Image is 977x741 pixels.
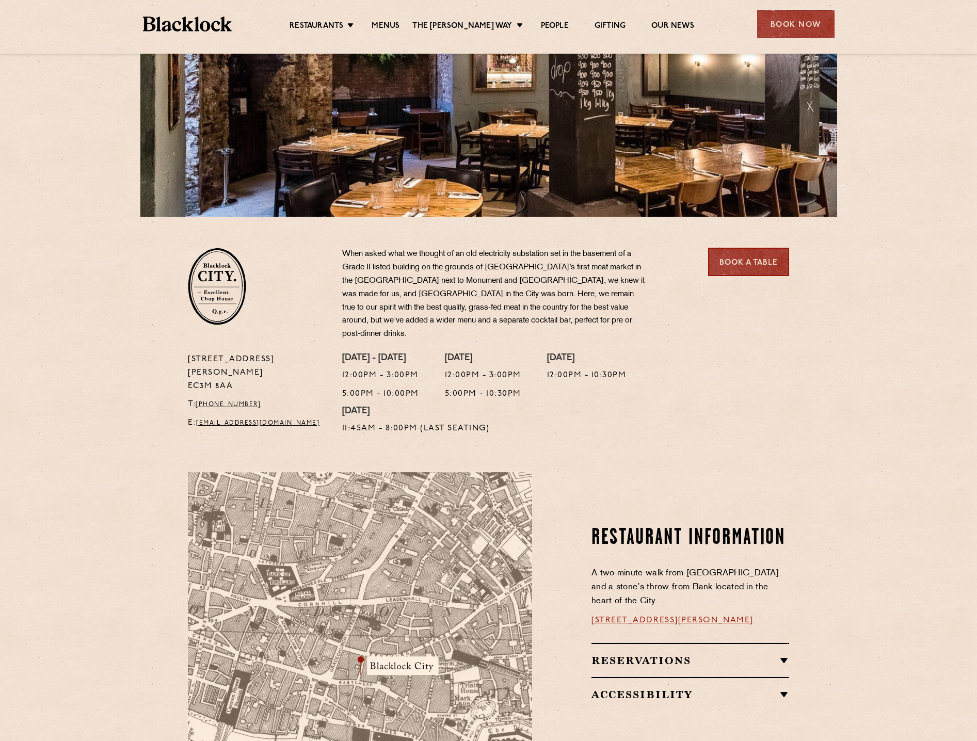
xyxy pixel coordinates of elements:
img: BL_Textured_Logo-footer-cropped.svg [143,17,232,31]
p: 5:00pm - 10:30pm [445,388,521,401]
p: [STREET_ADDRESS][PERSON_NAME] EC3M 8AA [188,353,327,393]
a: Book a Table [708,248,789,276]
p: 11:45am - 8:00pm (Last Seating) [342,422,490,436]
div: Book Now [757,10,835,38]
h4: [DATE] [342,406,490,417]
p: E: [188,416,327,430]
a: The [PERSON_NAME] Way [412,21,512,33]
h4: [DATE] [445,353,521,364]
a: Menus [372,21,399,33]
p: 12:00pm - 10:30pm [547,369,627,382]
p: When asked what we thought of an old electricity substation set in the basement of a Grade II lis... [342,248,647,341]
a: Gifting [595,21,626,33]
h4: [DATE] - [DATE] [342,353,419,364]
a: Restaurants [290,21,343,33]
a: People [541,21,569,33]
h2: Accessibility [591,688,789,701]
a: [PHONE_NUMBER] [196,401,261,408]
h4: [DATE] [547,353,627,364]
p: T: [188,398,327,411]
p: 12:00pm - 3:00pm [342,369,419,382]
h2: Reservations [591,654,789,667]
a: [EMAIL_ADDRESS][DOMAIN_NAME] [196,420,319,426]
p: 5:00pm - 10:00pm [342,388,419,401]
p: A two-minute walk from [GEOGRAPHIC_DATA] and a stone’s throw from Bank located in the heart of th... [591,567,789,608]
p: 12:00pm - 3:00pm [445,369,521,382]
h2: Restaurant Information [591,525,789,551]
a: [STREET_ADDRESS][PERSON_NAME] [591,616,754,624]
a: Our News [651,21,694,33]
img: City-stamp-default.svg [188,248,246,325]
